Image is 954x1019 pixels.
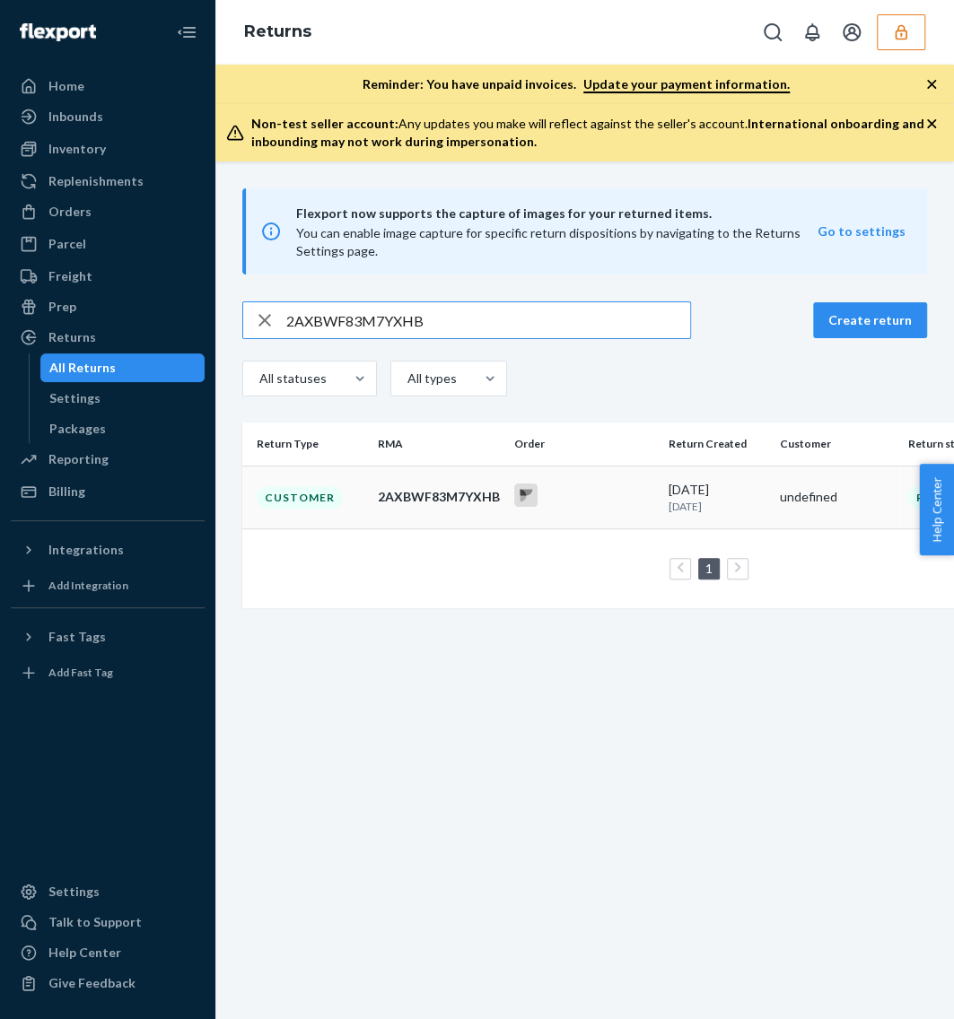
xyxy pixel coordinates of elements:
a: All Returns [40,353,206,382]
div: Fast Tags [48,628,106,646]
a: Settings [40,384,206,413]
a: Prep [11,292,205,321]
div: Packages [49,420,106,438]
p: Reminder: You have unpaid invoices. [363,75,790,93]
span: Non-test seller account: [251,116,398,131]
button: Fast Tags [11,623,205,651]
div: Help Center [48,944,121,962]
div: undefined [779,488,893,506]
a: Packages [40,414,206,443]
div: All Returns [49,359,116,377]
a: Replenishments [11,167,205,196]
div: Customer [257,486,343,509]
th: Return Type [242,422,371,466]
a: Home [11,72,205,100]
th: RMA [371,422,507,466]
button: Open notifications [794,14,830,50]
div: All statuses [259,370,324,388]
ol: breadcrumbs [230,6,326,58]
a: Page 1 is your current page [702,561,716,576]
button: Open Search Box [755,14,791,50]
a: Reporting [11,445,205,474]
div: Inbounds [48,108,103,126]
a: Parcel [11,230,205,258]
a: Update your payment information. [583,76,790,93]
th: Order [507,422,661,466]
div: Freight [48,267,92,285]
div: Settings [49,389,101,407]
th: Return Created [661,422,773,466]
div: Inventory [48,140,106,158]
div: Reporting [48,450,109,468]
a: Add Integration [11,571,205,600]
th: Customer [772,422,900,466]
div: [DATE] [669,481,766,514]
a: Settings [11,877,205,906]
p: [DATE] [669,499,766,514]
a: Talk to Support [11,908,205,936]
div: All types [407,370,454,388]
span: Flexport now supports the capture of images for your returned items. [296,203,818,224]
button: Close Navigation [169,14,205,50]
button: Create return [813,302,927,338]
div: Add Fast Tag [48,665,113,680]
div: Add Integration [48,578,128,593]
div: Billing [48,483,85,501]
div: Home [48,77,84,95]
a: Returns [244,22,311,41]
a: Billing [11,477,205,506]
button: Open account menu [834,14,870,50]
button: Integrations [11,536,205,564]
div: Parcel [48,235,86,253]
div: Talk to Support [48,913,142,931]
a: Freight [11,262,205,291]
button: Give Feedback [11,969,205,997]
div: Prep [48,298,76,316]
div: Any updates you make will reflect against the seller's account. [251,115,925,151]
div: Orders [48,203,92,221]
a: Add Fast Tag [11,658,205,687]
div: Give Feedback [48,974,136,992]
a: Help Center [11,938,205,967]
div: Returns [48,328,96,346]
input: Search returns by rma, id, tracking number [286,302,690,338]
a: Inbounds [11,102,205,131]
div: Replenishments [48,172,144,190]
img: Flexport logo [20,23,96,41]
div: Settings [48,883,100,901]
div: Integrations [48,541,124,559]
div: 2AXBWF83M7YXHB [378,488,500,506]
a: Returns [11,323,205,352]
button: Help Center [919,464,954,555]
span: You can enable image capture for specific return dispositions by navigating to the Returns Settin... [296,225,801,258]
a: Orders [11,197,205,226]
button: Go to settings [818,222,906,240]
a: Inventory [11,135,205,163]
